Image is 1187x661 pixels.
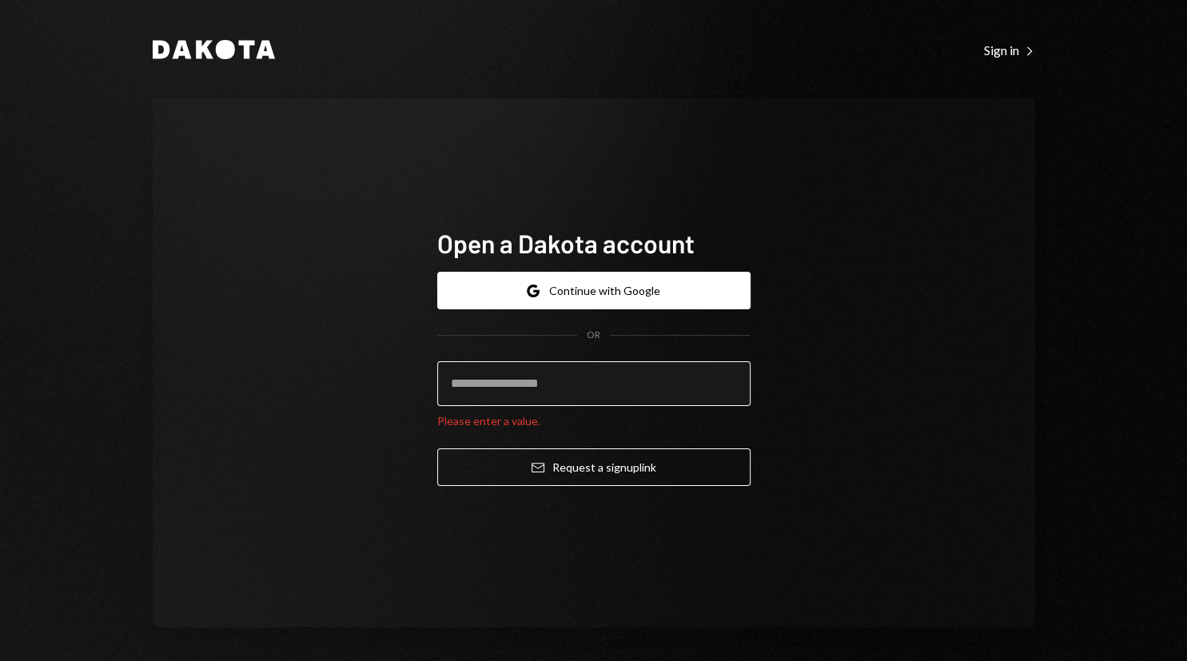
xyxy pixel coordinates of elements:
[437,412,751,429] div: Please enter a value.
[437,227,751,259] h1: Open a Dakota account
[984,42,1035,58] div: Sign in
[984,41,1035,58] a: Sign in
[437,448,751,486] button: Request a signuplink
[437,272,751,309] button: Continue with Google
[587,329,600,342] div: OR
